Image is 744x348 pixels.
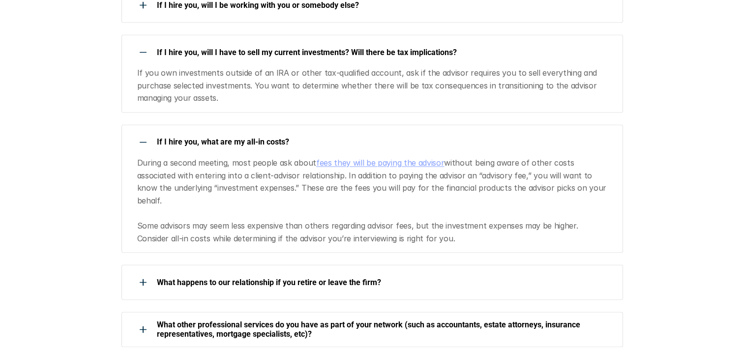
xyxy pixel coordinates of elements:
p: What happens to our relationship if you retire or leave the firm? [157,278,610,287]
a: fees they will be paying the advisor [316,158,444,168]
p: If you own investments outside of an IRA or other tax-qualified account, ask if the advisor requi... [137,67,611,105]
p: If I hire you, will I have to sell my current investments? Will there be tax implications? [157,48,610,57]
p: If I hire you, will I be working with you or somebody else? [157,0,610,10]
p: If I hire you, what are my all-in costs? [157,137,610,146]
p: What other professional services do you have as part of your network (such as accountants, estate... [157,320,610,339]
p: During a second meeting, most people ask about without being aware of other costs associated with... [137,157,611,245]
